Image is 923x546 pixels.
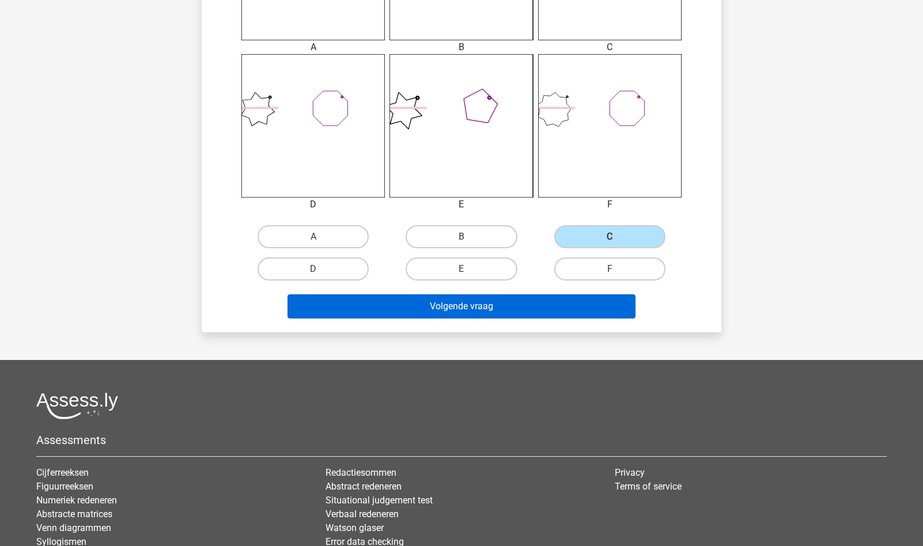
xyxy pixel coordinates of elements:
[233,198,394,211] div: D
[36,392,118,419] img: Assessly logo
[326,522,384,533] a: Watson glaser
[233,40,394,54] div: A
[326,467,396,478] a: Redactiesommen
[36,433,887,447] h5: Assessments
[36,467,89,478] a: Cijferreeksen
[326,509,399,520] a: Verbaal redeneren
[529,198,690,211] div: F
[615,467,645,478] a: Privacy
[36,522,111,533] a: Venn diagrammen
[406,225,517,248] label: B
[258,257,369,280] label: D
[36,481,93,492] a: Figuurreeksen
[326,481,402,492] a: Abstract redeneren
[381,198,542,211] div: E
[288,294,636,318] button: Volgende vraag
[258,225,369,248] label: A
[529,40,690,54] div: C
[554,225,665,248] label: C
[554,257,665,280] label: F
[326,495,433,506] a: Situational judgement test
[36,509,112,520] a: Abstracte matrices
[615,481,682,492] a: Terms of service
[406,257,517,280] label: E
[36,495,117,506] a: Numeriek redeneren
[381,40,542,54] div: B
